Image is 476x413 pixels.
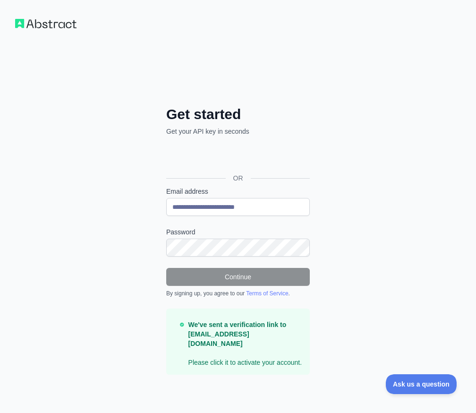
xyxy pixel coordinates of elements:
p: Please click it to activate your account. [188,320,302,367]
button: Continue [166,268,310,286]
img: Workflow [15,19,76,28]
h2: Get started [166,106,310,123]
a: Terms of Service [246,290,288,297]
p: Get your API key in seconds [166,127,310,136]
iframe: Sign in with Google Button [161,146,313,167]
span: OR [226,173,251,183]
iframe: Toggle Customer Support [386,374,457,394]
label: Password [166,227,310,237]
label: Email address [166,187,310,196]
strong: We've sent a verification link to [EMAIL_ADDRESS][DOMAIN_NAME] [188,321,287,347]
div: By signing up, you agree to our . [166,290,310,297]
